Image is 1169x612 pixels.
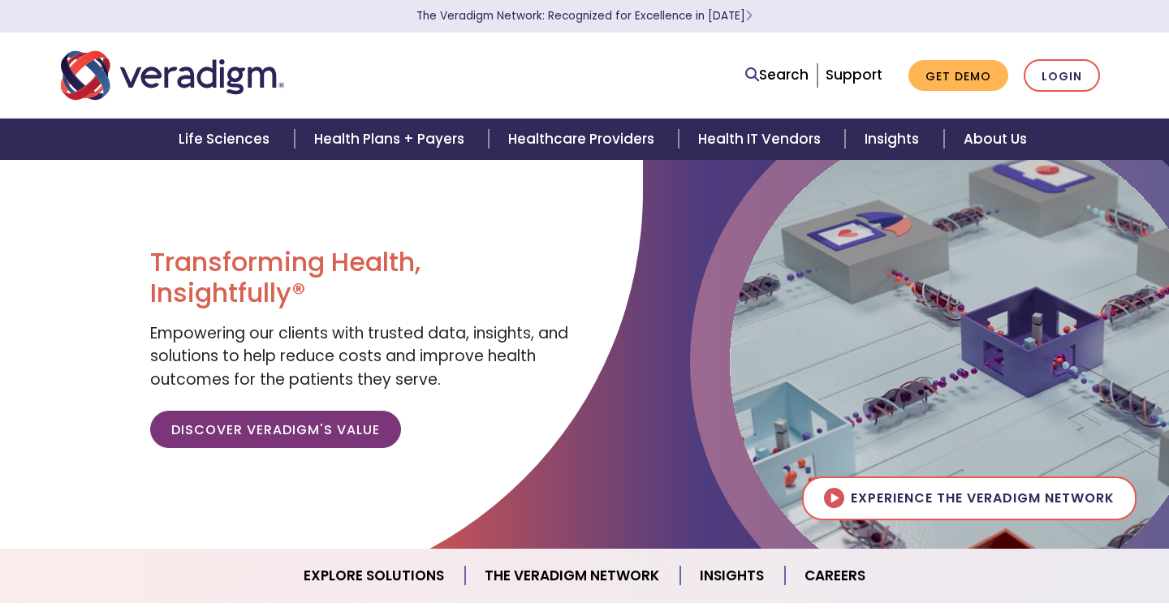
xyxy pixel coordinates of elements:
h1: Transforming Health, Insightfully® [150,247,572,309]
a: Support [826,65,882,84]
a: Search [745,64,809,86]
a: The Veradigm Network: Recognized for Excellence in [DATE]Learn More [416,8,753,24]
img: Veradigm logo [61,49,284,102]
span: Learn More [745,8,753,24]
a: Health IT Vendors [679,119,845,160]
a: The Veradigm Network [465,555,680,597]
a: Healthcare Providers [489,119,679,160]
a: Discover Veradigm's Value [150,411,401,448]
a: Life Sciences [159,119,294,160]
a: Health Plans + Payers [295,119,489,160]
a: Get Demo [908,60,1008,92]
span: Empowering our clients with trusted data, insights, and solutions to help reduce costs and improv... [150,322,568,390]
a: About Us [944,119,1046,160]
a: Insights [680,555,785,597]
a: Insights [845,119,943,160]
a: Login [1024,59,1100,93]
a: Careers [785,555,885,597]
a: Explore Solutions [284,555,465,597]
